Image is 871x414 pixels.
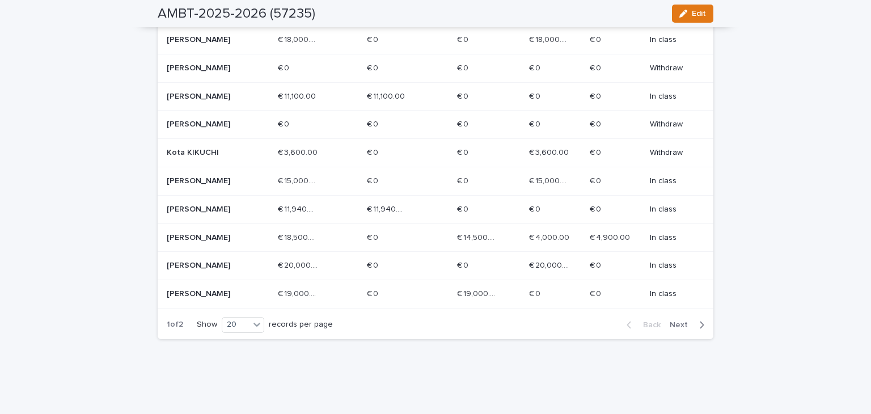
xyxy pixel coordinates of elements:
[158,6,315,22] h2: AMBT-2025-2026 (57235)
[665,320,713,330] button: Next
[670,321,695,329] span: Next
[457,287,500,299] p: € 19,000.00
[278,174,320,186] p: € 15,000.00
[618,320,665,330] button: Back
[529,202,543,214] p: € 0
[278,202,320,214] p: € 11,940.00
[457,231,500,243] p: € 14,500.00
[367,33,380,45] p: € 0
[367,231,380,243] p: € 0
[167,176,248,186] p: [PERSON_NAME]
[167,92,248,102] p: [PERSON_NAME]
[158,167,713,195] tr: [PERSON_NAME]€ 15,000.00€ 15,000.00 € 0€ 0 € 0€ 0 € 15,000.00€ 15,000.00 € 0€ 0 In class
[457,202,471,214] p: € 0
[650,289,695,299] p: In class
[650,64,695,73] p: Withdraw
[158,223,713,252] tr: [PERSON_NAME]€ 18,500.00€ 18,500.00 € 0€ 0 € 14,500.00€ 14,500.00 € 4,000.00€ 4,000.00 € 4,900.00...
[650,233,695,243] p: In class
[457,146,471,158] p: € 0
[269,320,333,329] p: records per page
[457,90,471,102] p: € 0
[529,61,543,73] p: € 0
[590,146,603,158] p: € 0
[457,174,471,186] p: € 0
[457,61,471,73] p: € 0
[158,54,713,82] tr: [PERSON_NAME]€ 0€ 0 € 0€ 0 € 0€ 0 € 0€ 0 € 0€ 0 Withdraw
[650,148,695,158] p: Withdraw
[457,259,471,271] p: € 0
[167,289,248,299] p: [PERSON_NAME]
[278,231,320,243] p: € 18,500.00
[529,117,543,129] p: € 0
[529,146,571,158] p: € 3,600.00
[167,205,248,214] p: [PERSON_NAME]
[529,174,572,186] p: € 15,000.00
[457,33,471,45] p: € 0
[636,321,661,329] span: Back
[367,287,380,299] p: € 0
[457,117,471,129] p: € 0
[222,319,250,331] div: 20
[367,202,409,214] p: € 11,940.00
[590,259,603,271] p: € 0
[529,231,572,243] p: € 4,000.00
[650,176,695,186] p: In class
[590,231,632,243] p: € 4,900.00
[278,287,320,299] p: € 19,000.00
[167,233,248,243] p: [PERSON_NAME]
[158,195,713,223] tr: [PERSON_NAME]€ 11,940.00€ 11,940.00 € 11,940.00€ 11,940.00 € 0€ 0 € 0€ 0 € 0€ 0 In class
[278,90,318,102] p: € 11,100.00
[278,117,291,129] p: € 0
[590,117,603,129] p: € 0
[167,120,248,129] p: [PERSON_NAME]
[672,5,713,23] button: Edit
[367,259,380,271] p: € 0
[167,148,248,158] p: Kota KIKUCHI
[197,320,217,329] p: Show
[529,90,543,102] p: € 0
[158,280,713,309] tr: [PERSON_NAME]€ 19,000.00€ 19,000.00 € 0€ 0 € 19,000.00€ 19,000.00 € 0€ 0 € 0€ 0 In class
[650,92,695,102] p: In class
[650,205,695,214] p: In class
[158,139,713,167] tr: Kota KIKUCHI€ 3,600.00€ 3,600.00 € 0€ 0 € 0€ 0 € 3,600.00€ 3,600.00 € 0€ 0 Withdraw
[650,120,695,129] p: Withdraw
[158,111,713,139] tr: [PERSON_NAME]€ 0€ 0 € 0€ 0 € 0€ 0 € 0€ 0 € 0€ 0 Withdraw
[158,82,713,111] tr: [PERSON_NAME]€ 11,100.00€ 11,100.00 € 11,100.00€ 11,100.00 € 0€ 0 € 0€ 0 € 0€ 0 In class
[167,261,248,271] p: [PERSON_NAME]
[590,90,603,102] p: € 0
[278,61,291,73] p: € 0
[158,26,713,54] tr: [PERSON_NAME]€ 18,000.00€ 18,000.00 € 0€ 0 € 0€ 0 € 18,000.00€ 18,000.00 € 0€ 0 In class
[590,61,603,73] p: € 0
[529,33,572,45] p: € 18,000.00
[650,261,695,271] p: In class
[590,202,603,214] p: € 0
[529,287,543,299] p: € 0
[167,35,248,45] p: [PERSON_NAME]
[158,252,713,280] tr: [PERSON_NAME]€ 20,000.00€ 20,000.00 € 0€ 0 € 0€ 0 € 20,000.00€ 20,000.00 € 0€ 0 In class
[158,311,192,339] p: 1 of 2
[590,33,603,45] p: € 0
[278,33,320,45] p: € 18,000.00
[529,259,572,271] p: € 20,000.00
[367,174,380,186] p: € 0
[367,117,380,129] p: € 0
[278,146,320,158] p: € 3,600.00
[367,61,380,73] p: € 0
[590,287,603,299] p: € 0
[590,174,603,186] p: € 0
[650,35,695,45] p: In class
[692,10,706,18] span: Edit
[367,146,380,158] p: € 0
[167,64,248,73] p: [PERSON_NAME]
[278,259,320,271] p: € 20,000.00
[367,90,407,102] p: € 11,100.00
